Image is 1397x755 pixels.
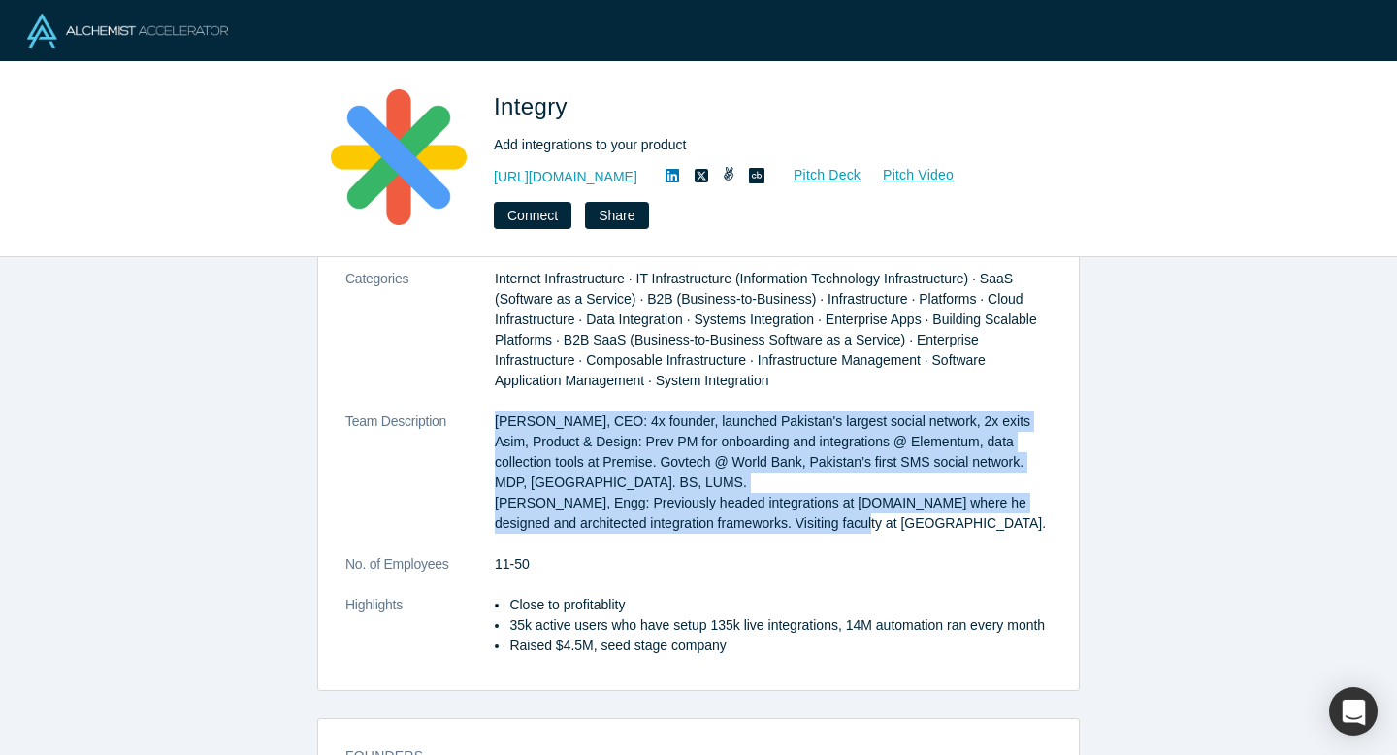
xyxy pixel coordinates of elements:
[345,595,495,676] dt: Highlights
[495,411,1052,534] p: [PERSON_NAME], CEO: 4x founder, launched Pakistan's largest social network, 2x exits Asim, Produc...
[345,554,495,595] dt: No. of Employees
[772,164,861,186] a: Pitch Deck
[494,167,637,187] a: [URL][DOMAIN_NAME]
[27,14,228,48] img: Alchemist Logo
[331,89,467,225] img: Integry's Logo
[345,411,495,554] dt: Team Description
[509,636,1052,656] li: Raised $4.5M, seed stage company
[494,135,1037,155] div: Add integrations to your product
[861,164,955,186] a: Pitch Video
[585,202,648,229] button: Share
[495,271,1037,388] span: Internet Infrastructure · IT Infrastructure (Information Technology Infrastructure) · SaaS (Softw...
[494,93,574,119] span: Integry
[345,269,495,411] dt: Categories
[509,595,1052,615] li: Close to profitablity
[495,554,1052,574] dd: 11-50
[509,615,1052,636] li: 35k active users who have setup 135k live integrations, 14M automation ran every month
[494,202,571,229] button: Connect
